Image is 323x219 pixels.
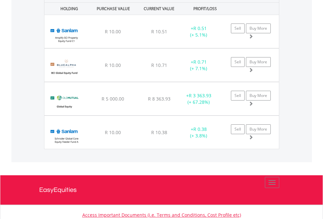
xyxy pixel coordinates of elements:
[151,28,167,35] span: R 10.51
[183,3,227,15] div: PROFIT/LOSS
[48,90,81,114] img: UT.ZA.OMGB1.png
[137,3,181,15] div: CURRENT VALUE
[91,3,136,15] div: PURCHASE VALUE
[48,57,81,80] img: UT.ZA.BGFFC.png
[151,62,167,68] span: R 10.71
[193,126,207,132] span: R 0.38
[48,124,85,147] img: UT.ZA.ABFFCA.png
[231,23,245,33] a: Sell
[82,212,241,218] a: Access Important Documents (i.e. Terms and Conditions, Cost Profile etc)
[231,124,245,134] a: Sell
[178,92,219,105] div: + (+ 67.28%)
[48,23,85,46] img: UT.ZA.ABPC1.png
[148,96,170,102] span: R 8 363.93
[193,59,207,65] span: R 0.71
[105,129,121,135] span: R 10.00
[193,25,207,31] span: R 0.51
[39,175,284,205] a: EasyEquities
[189,92,211,99] span: R 3 363.93
[246,91,271,101] a: Buy More
[178,126,219,139] div: + (+ 3.8%)
[178,59,219,72] div: + (+ 7.1%)
[246,57,271,67] a: Buy More
[105,28,121,35] span: R 10.00
[45,3,89,15] div: HOLDING
[151,129,167,135] span: R 10.38
[105,62,121,68] span: R 10.00
[102,96,124,102] span: R 5 000.00
[246,23,271,33] a: Buy More
[246,124,271,134] a: Buy More
[231,57,245,67] a: Sell
[231,91,245,101] a: Sell
[178,25,219,38] div: + (+ 5.1%)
